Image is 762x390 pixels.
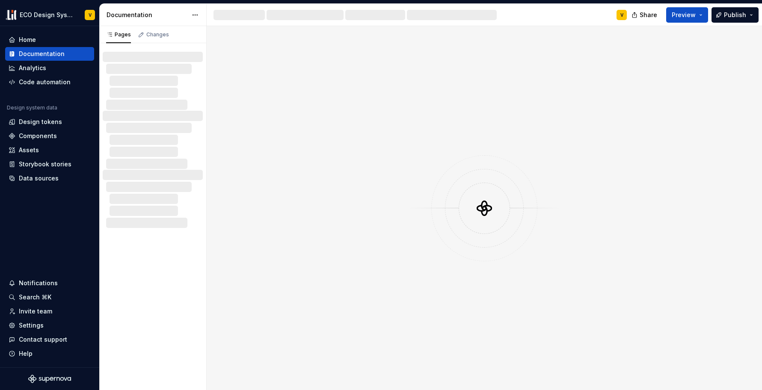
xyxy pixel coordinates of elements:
a: Components [5,129,94,143]
div: Help [19,349,33,358]
div: Notifications [19,279,58,287]
button: Preview [666,7,708,23]
div: Changes [146,31,169,38]
div: Data sources [19,174,59,183]
div: Pages [106,31,131,38]
a: Invite team [5,304,94,318]
div: Design system data [7,104,57,111]
span: Preview [672,11,696,19]
div: ECO Design System [20,11,74,19]
div: Home [19,35,36,44]
a: Data sources [5,171,94,185]
div: Design tokens [19,118,62,126]
div: Assets [19,146,39,154]
button: Share [627,7,663,23]
div: Code automation [19,78,71,86]
a: Settings [5,319,94,332]
div: V [620,12,623,18]
a: Analytics [5,61,94,75]
div: Invite team [19,307,52,316]
a: Documentation [5,47,94,61]
div: Search ⌘K [19,293,51,301]
button: Publish [712,7,759,23]
button: Help [5,347,94,360]
div: Analytics [19,64,46,72]
svg: Supernova Logo [28,375,71,383]
div: Contact support [19,335,67,344]
div: Settings [19,321,44,330]
button: Contact support [5,333,94,346]
a: Home [5,33,94,47]
div: Documentation [19,50,65,58]
a: Design tokens [5,115,94,129]
button: Search ⌘K [5,290,94,304]
span: Publish [724,11,746,19]
div: Storybook stories [19,160,71,168]
div: Components [19,132,57,140]
a: Assets [5,143,94,157]
div: Documentation [107,11,187,19]
a: Storybook stories [5,157,94,171]
button: Notifications [5,276,94,290]
span: Share [640,11,657,19]
img: f0abbffb-d71d-4d32-b858-d34959bbcc23.png [6,10,16,20]
button: ECO Design SystemV [2,6,98,24]
a: Code automation [5,75,94,89]
div: V [89,12,92,18]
